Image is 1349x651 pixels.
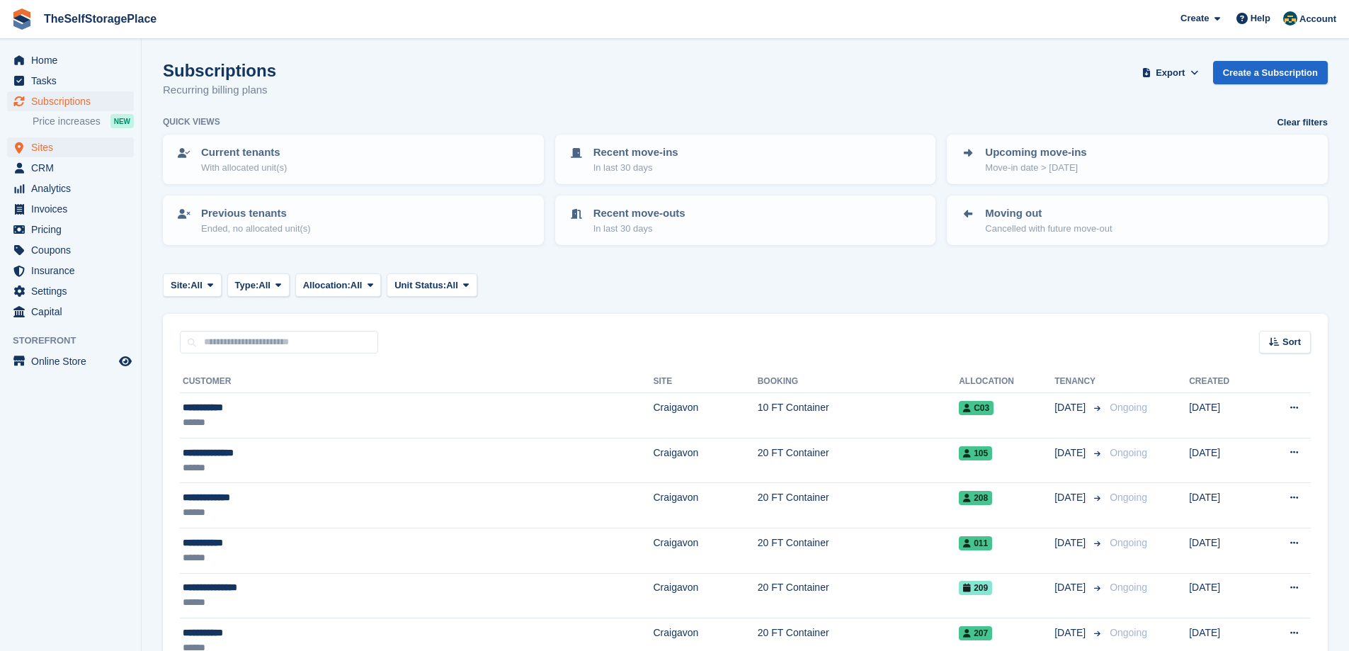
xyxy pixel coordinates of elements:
[959,626,992,640] span: 207
[948,136,1326,183] a: Upcoming move-ins Move-in date > [DATE]
[1054,400,1088,415] span: [DATE]
[1189,370,1259,393] th: Created
[110,114,134,128] div: NEW
[593,205,685,222] p: Recent move-outs
[31,179,116,198] span: Analytics
[959,401,994,415] span: C03
[164,197,542,244] a: Previous tenants Ended, no allocated unit(s)
[1277,115,1328,130] a: Clear filters
[985,222,1112,236] p: Cancelled with future move-out
[227,273,290,297] button: Type: All
[13,334,141,348] span: Storefront
[31,351,116,371] span: Online Store
[985,161,1086,175] p: Move-in date > [DATE]
[164,136,542,183] a: Current tenants With allocated unit(s)
[593,222,685,236] p: In last 30 days
[351,278,363,293] span: All
[1251,11,1270,26] span: Help
[557,136,935,183] a: Recent move-ins In last 30 days
[1054,625,1088,640] span: [DATE]
[171,278,190,293] span: Site:
[593,145,678,161] p: Recent move-ins
[1054,580,1088,595] span: [DATE]
[201,145,287,161] p: Current tenants
[959,446,992,460] span: 105
[7,71,134,91] a: menu
[959,581,992,595] span: 209
[758,573,960,618] td: 20 FT Container
[1110,582,1147,593] span: Ongoing
[1189,483,1259,528] td: [DATE]
[985,205,1112,222] p: Moving out
[758,483,960,528] td: 20 FT Container
[303,278,351,293] span: Allocation:
[653,573,757,618] td: Craigavon
[653,528,757,573] td: Craigavon
[758,438,960,483] td: 20 FT Container
[959,370,1054,393] th: Allocation
[1110,627,1147,638] span: Ongoing
[653,438,757,483] td: Craigavon
[1054,490,1088,505] span: [DATE]
[1189,528,1259,573] td: [DATE]
[653,370,757,393] th: Site
[7,302,134,322] a: menu
[1139,61,1202,84] button: Export
[190,278,203,293] span: All
[1189,438,1259,483] td: [DATE]
[653,393,757,438] td: Craigavon
[201,222,311,236] p: Ended, no allocated unit(s)
[7,261,134,281] a: menu
[1110,537,1147,548] span: Ongoing
[31,220,116,239] span: Pricing
[31,240,116,260] span: Coupons
[7,351,134,371] a: menu
[948,197,1326,244] a: Moving out Cancelled with future move-out
[1282,335,1301,349] span: Sort
[31,50,116,70] span: Home
[7,281,134,301] a: menu
[959,536,992,550] span: 011
[1110,402,1147,413] span: Ongoing
[394,278,446,293] span: Unit Status:
[1213,61,1328,84] a: Create a Subscription
[163,61,276,80] h1: Subscriptions
[7,240,134,260] a: menu
[1156,66,1185,80] span: Export
[180,370,653,393] th: Customer
[31,199,116,219] span: Invoices
[7,50,134,70] a: menu
[31,71,116,91] span: Tasks
[593,161,678,175] p: In last 30 days
[31,281,116,301] span: Settings
[1299,12,1336,26] span: Account
[7,199,134,219] a: menu
[653,483,757,528] td: Craigavon
[163,273,222,297] button: Site: All
[201,161,287,175] p: With allocated unit(s)
[7,137,134,157] a: menu
[38,7,162,30] a: TheSelfStoragePlace
[557,197,935,244] a: Recent move-outs In last 30 days
[235,278,259,293] span: Type:
[7,158,134,178] a: menu
[31,91,116,111] span: Subscriptions
[11,9,33,30] img: stora-icon-8386f47178a22dfd0bd8f6a31ec36ba5ce8667c1dd55bd0f319d3a0aa187defe.svg
[1189,393,1259,438] td: [DATE]
[7,91,134,111] a: menu
[31,302,116,322] span: Capital
[201,205,311,222] p: Previous tenants
[758,528,960,573] td: 20 FT Container
[1110,447,1147,458] span: Ongoing
[33,115,101,128] span: Price increases
[959,491,992,505] span: 208
[446,278,458,293] span: All
[1110,492,1147,503] span: Ongoing
[163,82,276,98] p: Recurring billing plans
[985,145,1086,161] p: Upcoming move-ins
[1180,11,1209,26] span: Create
[1054,370,1104,393] th: Tenancy
[258,278,271,293] span: All
[31,137,116,157] span: Sites
[1054,446,1088,460] span: [DATE]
